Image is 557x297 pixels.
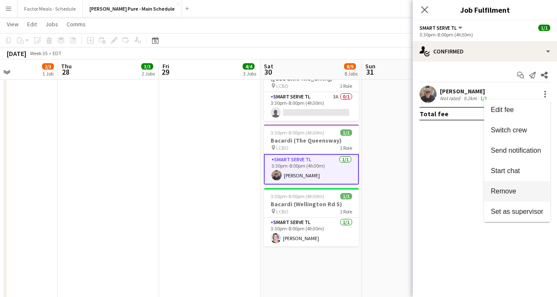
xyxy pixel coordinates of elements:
button: Send notification [484,140,550,161]
span: Send notification [491,147,541,154]
button: Switch crew [484,120,550,140]
span: Start chat [491,167,520,174]
span: Edit fee [491,106,514,113]
button: Set as supervisor [484,202,550,222]
span: Switch crew [491,126,527,134]
button: Start chat [484,161,550,181]
button: Edit fee [484,100,550,120]
span: Set as supervisor [491,208,543,215]
button: Remove [484,181,550,202]
span: Remove [491,188,516,195]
